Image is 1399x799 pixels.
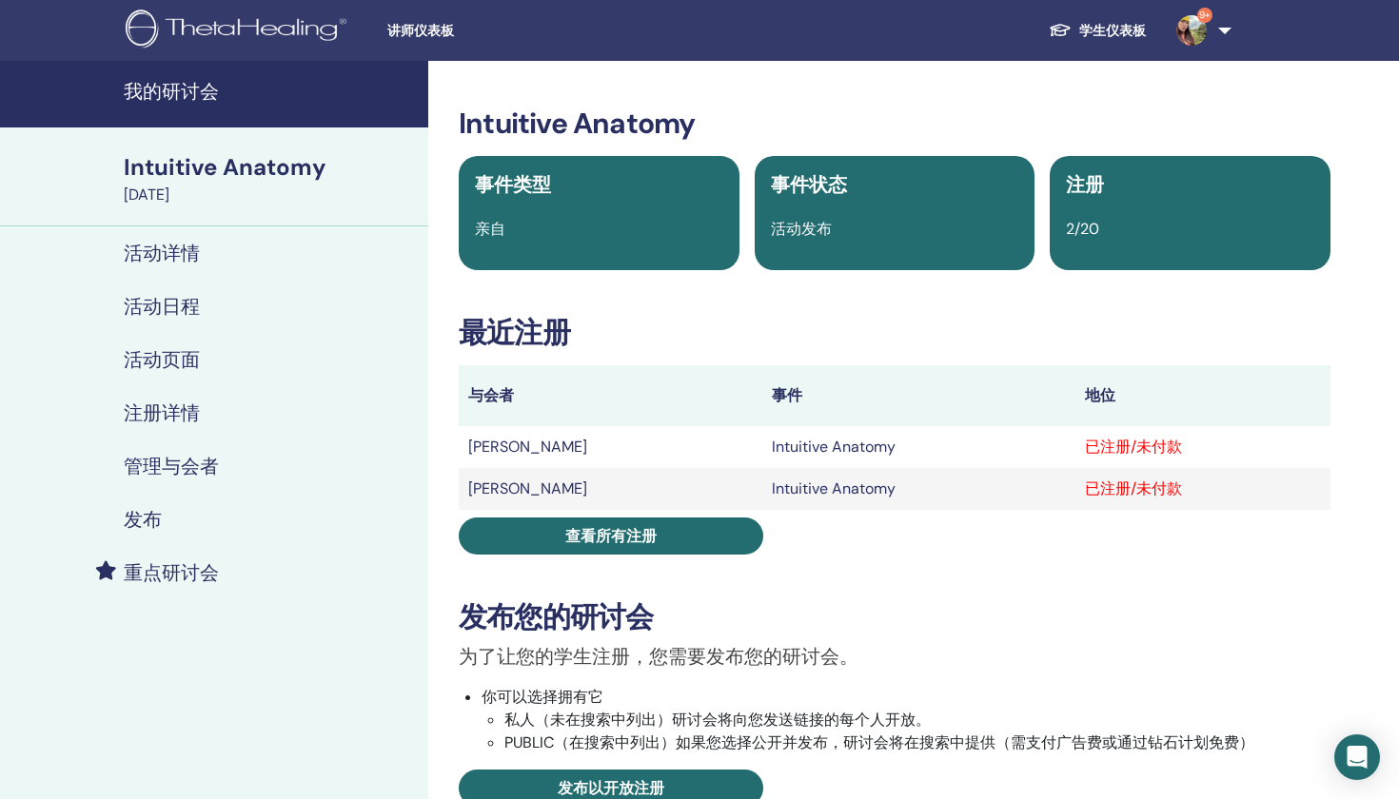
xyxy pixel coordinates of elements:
h4: 重点研讨会 [124,561,219,584]
td: Intuitive Anatomy [762,426,1075,468]
h3: 发布您的研讨会 [459,600,1330,634]
span: 2/20 [1066,219,1099,239]
div: Intuitive Anatomy [124,151,417,184]
span: 事件状态 [771,172,847,197]
span: 亲自 [475,219,505,239]
h4: 我的研讨会 [124,80,417,103]
span: 查看所有注册 [565,526,657,546]
td: [PERSON_NAME] [459,468,762,510]
div: 已注册/未付款 [1085,436,1321,458]
h4: 管理与会者 [124,455,219,477]
div: [DATE] [124,184,417,206]
th: 事件 [762,365,1075,426]
a: 查看所有注册 [459,517,763,555]
h4: 注册详情 [124,401,200,424]
div: 已注册/未付款 [1085,477,1321,500]
h3: Intuitive Anatomy [459,107,1330,141]
th: 地位 [1075,365,1330,426]
span: 事件类型 [475,172,551,197]
h4: 活动页面 [124,348,200,371]
img: graduation-cap-white.svg [1049,22,1072,38]
span: 讲师仪表板 [387,21,673,41]
p: 为了让您的学生注册，您需要发布您的研讨会。 [459,642,1330,671]
li: 你可以选择拥有它 [482,686,1330,754]
span: 注册 [1066,172,1104,197]
span: 发布以开放注册 [558,778,664,798]
img: default.jpg [1176,15,1207,46]
td: [PERSON_NAME] [459,426,762,468]
img: logo.png [126,10,353,52]
div: Open Intercom Messenger [1334,734,1380,780]
th: 与会者 [459,365,762,426]
li: 私人（未在搜索中列出）研讨会将向您发送链接的每个人开放。 [504,709,1330,731]
h4: 活动日程 [124,295,200,318]
h4: 发布 [124,508,162,531]
a: Intuitive Anatomy[DATE] [112,151,428,206]
span: 9+ [1197,8,1212,23]
span: 活动发布 [771,219,832,239]
h4: 活动详情 [124,242,200,264]
a: 学生仪表板 [1034,13,1161,49]
td: Intuitive Anatomy [762,468,1075,510]
li: PUBLIC（在搜索中列出）如果您选择公开并发布，研讨会将在搜索中提供（需支付广告费或通过钻石计划免费） [504,731,1330,754]
h3: 最近注册 [459,316,1330,350]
